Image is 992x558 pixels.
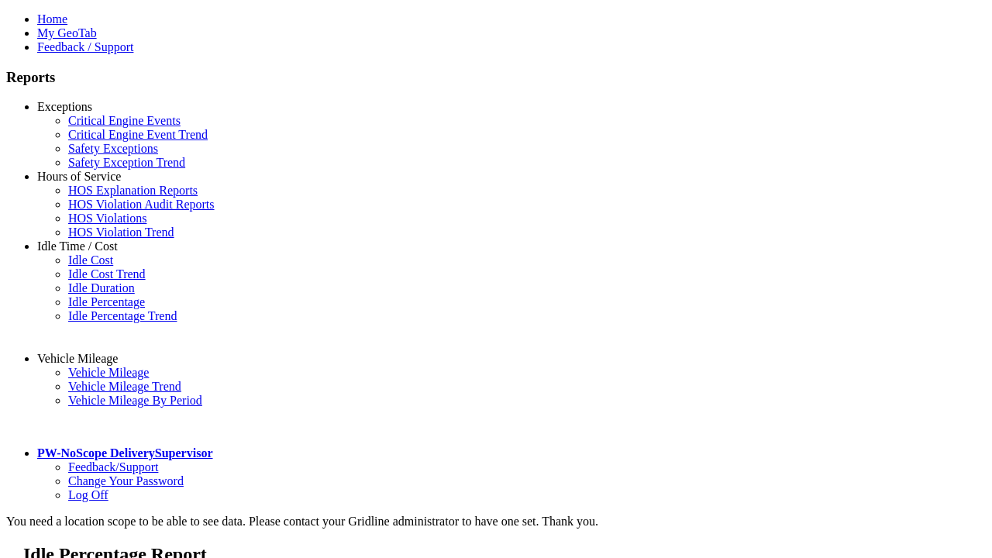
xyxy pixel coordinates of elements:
a: Critical Engine Event Trend [68,128,208,141]
a: PW-NoScope DeliverySupervisor [37,446,212,460]
a: Idle Cost [68,253,113,267]
a: Vehicle Mileage [68,366,149,379]
a: HOS Explanation Reports [68,184,198,197]
div: You need a location scope to be able to see data. Please contact your Gridline administrator to h... [6,515,986,529]
a: Feedback / Support [37,40,133,53]
a: Idle Duration [68,281,135,294]
a: Vehicle Mileage Trend [68,380,181,393]
a: Feedback/Support [68,460,158,474]
a: Log Off [68,488,108,501]
a: Vehicle Mileage [37,352,118,365]
a: Safety Exceptions [68,142,158,155]
a: Idle Cost Trend [68,267,146,281]
a: Safety Exception Trend [68,156,185,169]
a: Idle Time / Cost [37,239,118,253]
a: Exceptions [37,100,92,113]
a: Change Your Password [68,474,184,487]
a: My GeoTab [37,26,97,40]
a: Hours of Service [37,170,121,183]
a: Idle Percentage [68,295,145,308]
h3: Reports [6,69,986,86]
a: Home [37,12,67,26]
a: HOS Violation Trend [68,226,174,239]
a: Critical Engine Events [68,114,181,127]
a: Vehicle Mileage By Period [68,394,202,407]
a: HOS Violations [68,212,146,225]
a: HOS Violation Audit Reports [68,198,215,211]
a: Idle Percentage Trend [68,309,177,322]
